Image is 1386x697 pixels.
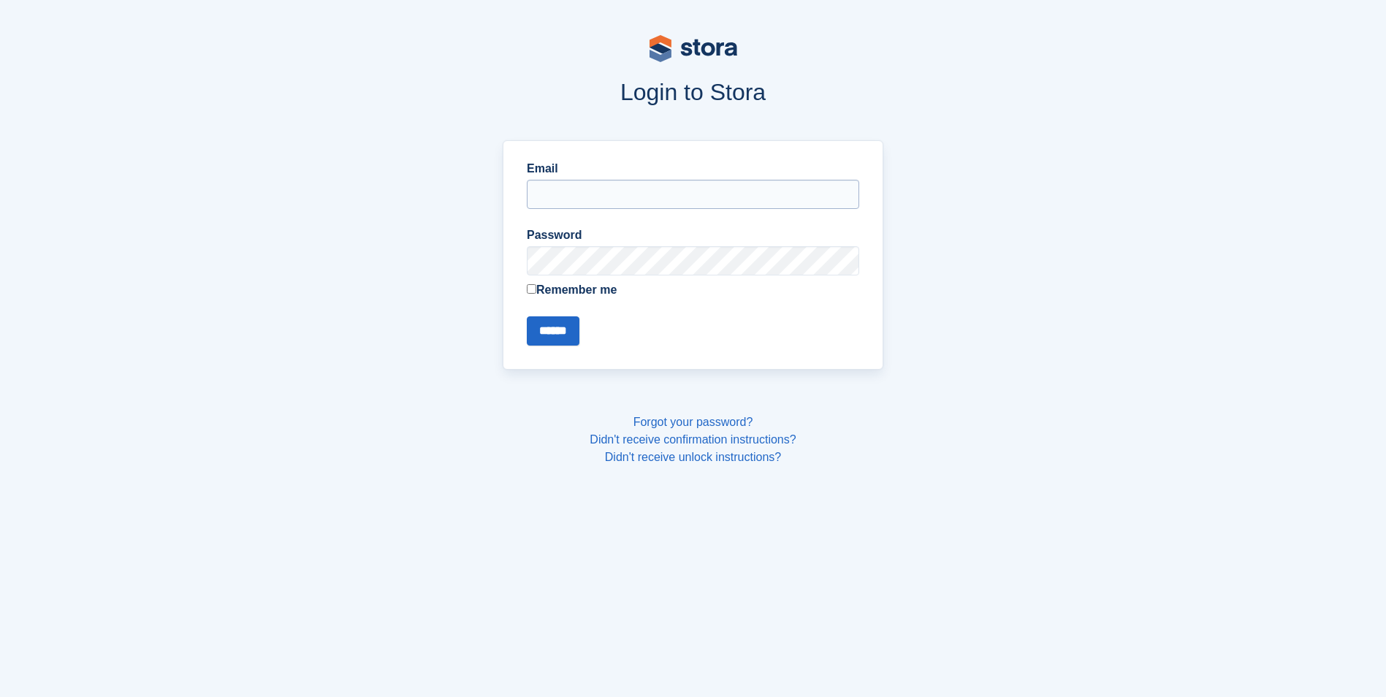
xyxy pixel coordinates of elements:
[590,433,796,446] a: Didn't receive confirmation instructions?
[224,79,1162,105] h1: Login to Stora
[527,284,536,294] input: Remember me
[527,226,859,244] label: Password
[650,35,737,62] img: stora-logo-53a41332b3708ae10de48c4981b4e9114cc0af31d8433b30ea865607fb682f29.svg
[633,416,753,428] a: Forgot your password?
[605,451,781,463] a: Didn't receive unlock instructions?
[527,160,859,178] label: Email
[527,281,859,299] label: Remember me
